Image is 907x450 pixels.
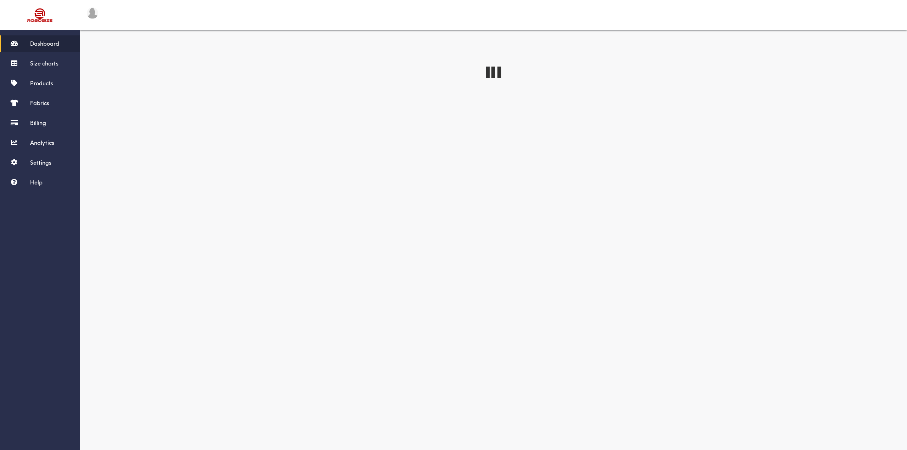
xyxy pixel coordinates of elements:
[30,99,49,107] span: Fabrics
[30,60,58,67] span: Size charts
[30,40,59,47] span: Dashboard
[30,179,43,186] span: Help
[30,159,51,166] span: Settings
[13,5,67,25] img: Robosize
[30,80,53,87] span: Products
[30,119,46,126] span: Billing
[30,139,54,146] span: Analytics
